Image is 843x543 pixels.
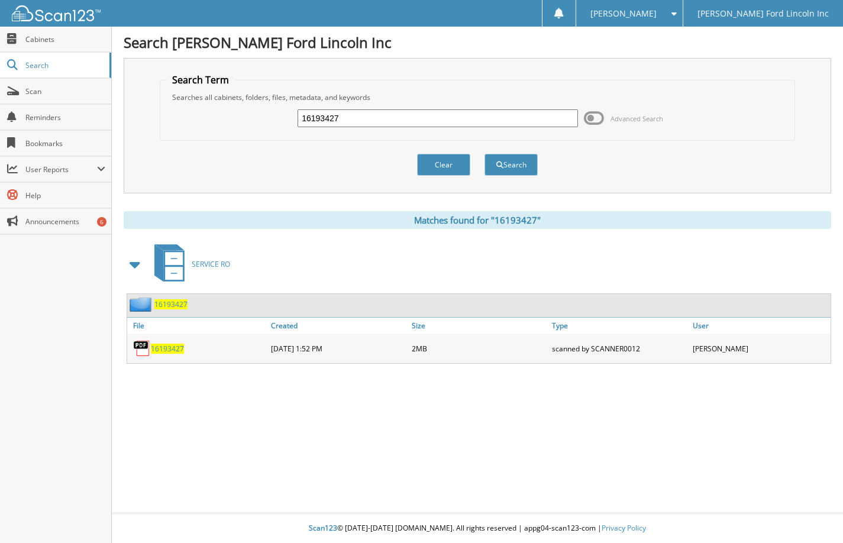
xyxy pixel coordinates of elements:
a: 16193427 [154,299,188,309]
a: User [690,318,831,334]
div: Matches found for "16193427" [124,211,831,229]
div: scanned by SCANNER0012 [549,337,690,360]
span: SERVICE RO [192,259,230,269]
span: Reminders [25,112,105,122]
span: Scan [25,86,105,96]
button: Clear [417,154,470,176]
span: Cabinets [25,34,105,44]
div: © [DATE]-[DATE] [DOMAIN_NAME]. All rights reserved | appg04-scan123-com | [112,514,843,543]
span: Help [25,190,105,201]
div: [PERSON_NAME] [690,337,831,360]
span: [PERSON_NAME] Ford Lincoln Inc [697,10,829,17]
span: Advanced Search [611,114,663,123]
a: 16193427 [151,344,184,354]
span: [PERSON_NAME] [590,10,657,17]
a: Privacy Policy [602,523,646,533]
div: Searches all cabinets, folders, files, metadata, and keywords [166,92,789,102]
div: 6 [97,217,106,227]
h1: Search [PERSON_NAME] Ford Lincoln Inc [124,33,831,52]
button: Search [485,154,538,176]
span: Scan123 [309,523,337,533]
span: Announcements [25,216,105,227]
img: PDF.png [133,340,151,357]
div: 2MB [409,337,550,360]
span: Bookmarks [25,138,105,148]
div: [DATE] 1:52 PM [268,337,409,360]
legend: Search Term [166,73,235,86]
a: Type [549,318,690,334]
a: SERVICE RO [147,241,230,287]
span: User Reports [25,164,97,174]
span: Search [25,60,104,70]
a: Created [268,318,409,334]
img: folder2.png [130,297,154,312]
iframe: Chat Widget [784,486,843,543]
img: scan123-logo-white.svg [12,5,101,21]
a: File [127,318,268,334]
a: Size [409,318,550,334]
